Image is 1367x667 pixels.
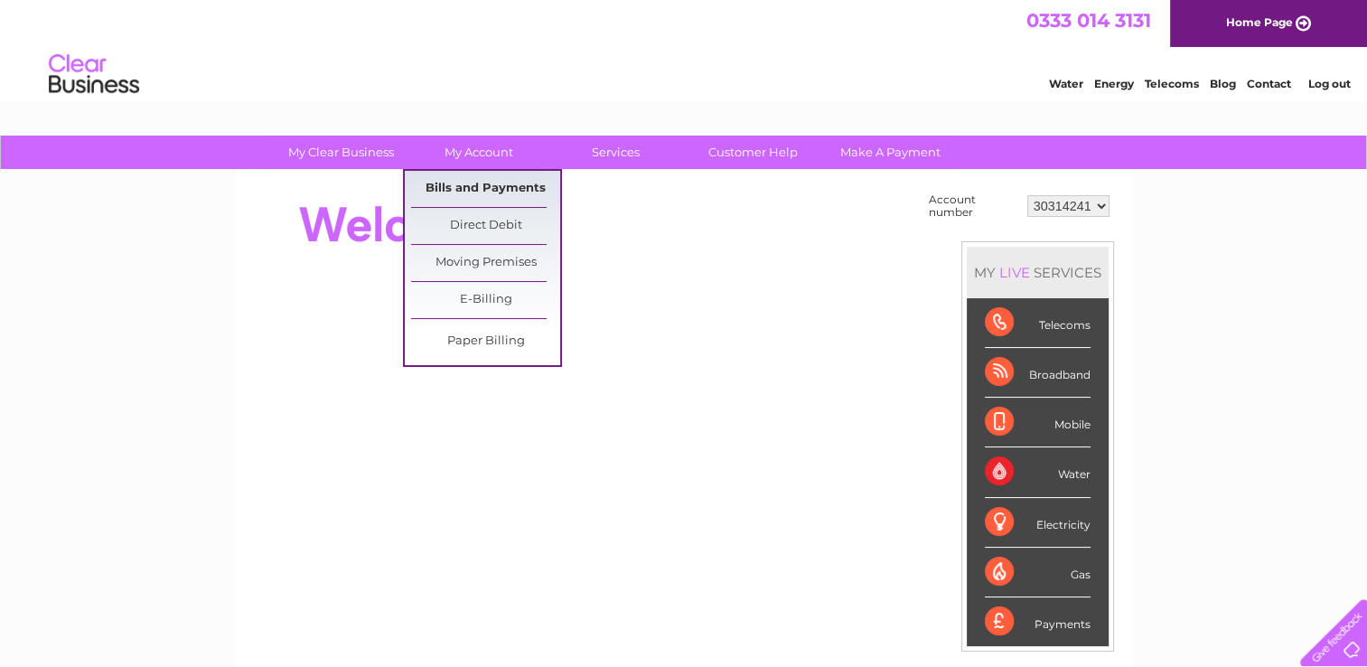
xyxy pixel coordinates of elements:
a: Energy [1094,77,1134,90]
div: Clear Business is a trading name of Verastar Limited (registered in [GEOGRAPHIC_DATA] No. 3667643... [257,10,1111,88]
a: Moving Premises [411,245,560,281]
a: E-Billing [411,282,560,318]
div: LIVE [996,264,1034,281]
a: My Clear Business [267,136,416,169]
div: Water [985,447,1091,497]
a: Make A Payment [816,136,965,169]
div: MY SERVICES [967,247,1109,298]
a: My Account [404,136,553,169]
a: Blog [1210,77,1236,90]
a: Water [1049,77,1083,90]
a: Customer Help [679,136,828,169]
div: Payments [985,597,1091,646]
a: Services [541,136,690,169]
a: Log out [1307,77,1350,90]
a: Telecoms [1145,77,1199,90]
div: Mobile [985,398,1091,447]
a: Bills and Payments [411,171,560,207]
a: Paper Billing [411,324,560,360]
div: Electricity [985,498,1091,548]
div: Telecoms [985,298,1091,348]
a: Direct Debit [411,208,560,244]
div: Broadband [985,348,1091,398]
a: 0333 014 3131 [1026,9,1151,32]
td: Account number [924,189,1023,223]
a: Contact [1247,77,1291,90]
div: Gas [985,548,1091,597]
img: logo.png [48,47,140,102]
